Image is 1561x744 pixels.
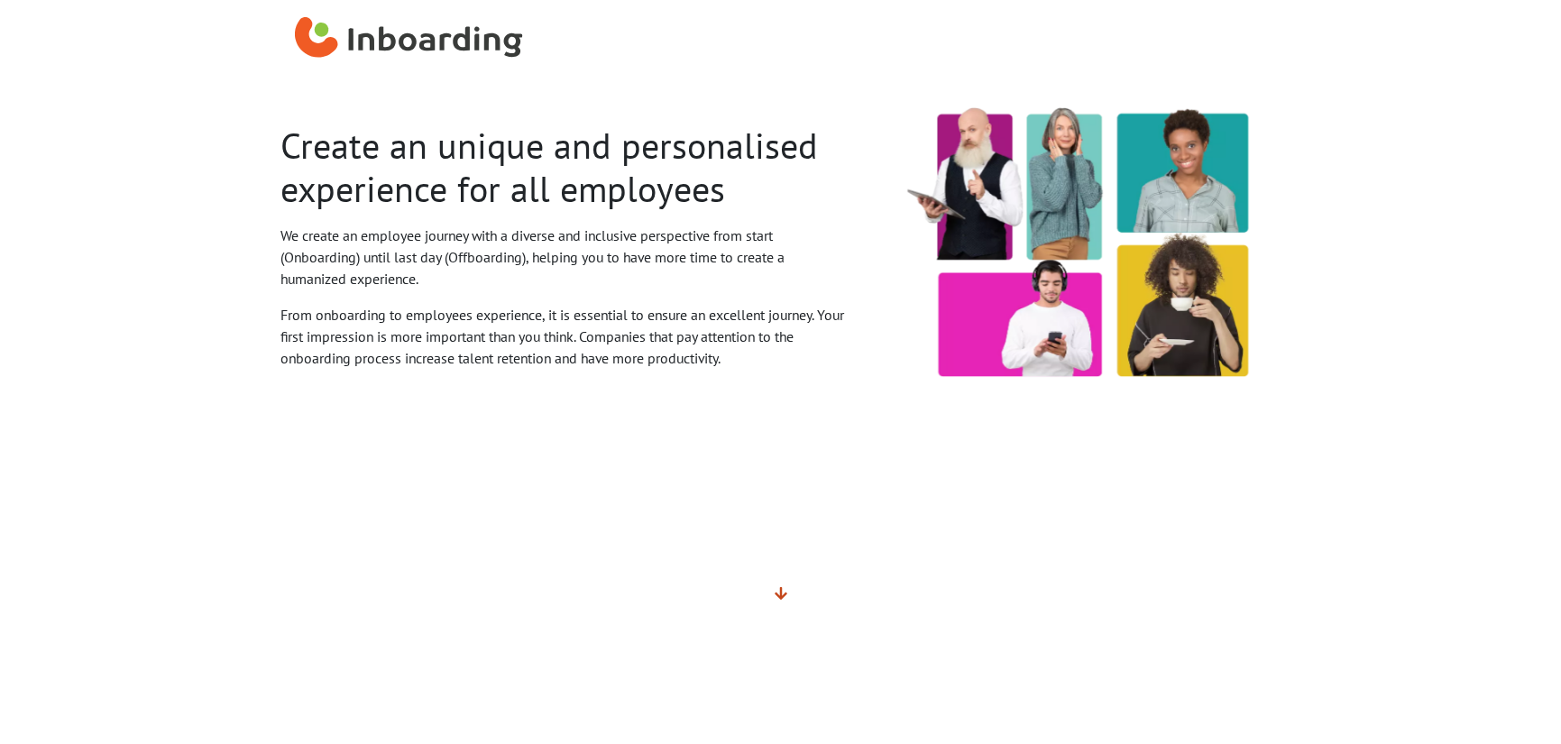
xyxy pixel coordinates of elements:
p: From onboarding to employees experience, it is essential to ensure an excellent journey. Your fir... [280,304,853,369]
img: Inboarding - Inclusive Employee Experience [880,78,1281,408]
p: We create an employee journey with a diverse and inclusive perspective from start (Onboarding) un... [280,225,853,289]
a: Inboarding Home Page [295,7,523,70]
img: Inboarding Home [295,12,523,66]
iframe: Form 0 [544,415,1017,554]
span: Veja mais detalhes abaixo [775,584,787,602]
h1: Create an unique and personalised experience for all employees [280,124,853,210]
